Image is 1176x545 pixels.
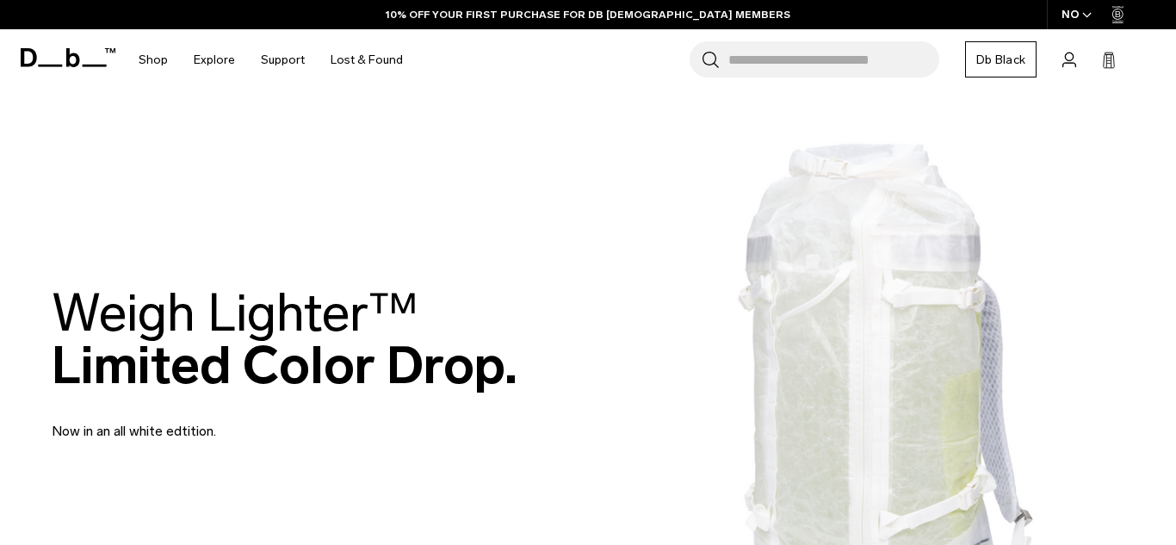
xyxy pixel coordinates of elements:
[52,287,517,392] h2: Limited Color Drop.
[126,29,416,90] nav: Main Navigation
[194,29,235,90] a: Explore
[386,7,790,22] a: 10% OFF YOUR FIRST PURCHASE FOR DB [DEMOGRAPHIC_DATA] MEMBERS
[965,41,1037,77] a: Db Black
[139,29,168,90] a: Shop
[331,29,403,90] a: Lost & Found
[52,282,418,344] span: Weigh Lighter™
[52,400,465,442] p: Now in an all white edtition.
[261,29,305,90] a: Support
